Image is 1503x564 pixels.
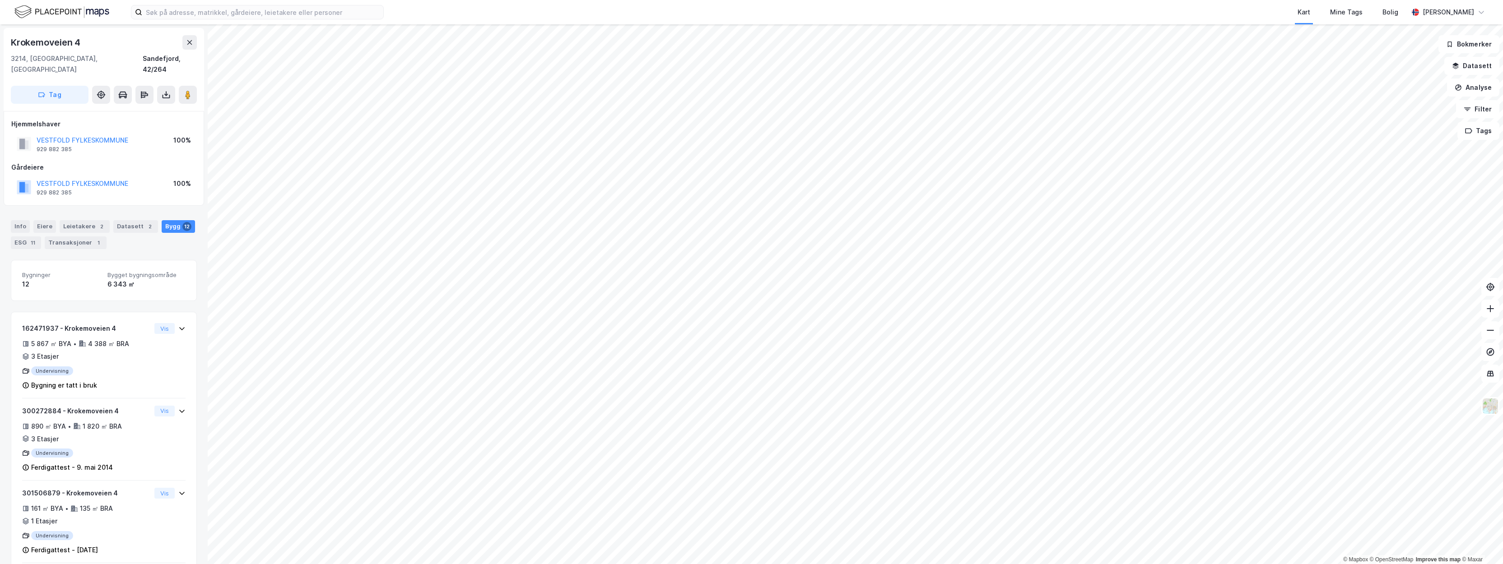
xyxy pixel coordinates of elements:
[37,189,72,196] div: 929 882 385
[154,488,175,499] button: Vis
[142,5,383,19] input: Søk på adresse, matrikkel, gårdeiere, leietakere eller personer
[11,119,196,129] div: Hjemmelshaver
[31,421,66,432] div: 890 ㎡ BYA
[145,222,154,231] div: 2
[113,220,158,233] div: Datasett
[11,35,82,50] div: Krokemoveien 4
[31,545,98,555] div: Ferdigattest - [DATE]
[73,340,77,347] div: •
[1423,7,1474,18] div: [PERSON_NAME]
[45,236,107,249] div: Transaksjoner
[11,220,30,233] div: Info
[1456,100,1499,118] button: Filter
[31,503,63,514] div: 161 ㎡ BYA
[31,351,59,362] div: 3 Etasjer
[1330,7,1363,18] div: Mine Tags
[107,279,186,290] div: 6 343 ㎡
[65,505,69,512] div: •
[22,271,100,279] span: Bygninger
[1416,556,1461,563] a: Improve this map
[154,323,175,334] button: Vis
[162,220,195,233] div: Bygg
[60,220,110,233] div: Leietakere
[33,220,56,233] div: Eiere
[1444,57,1499,75] button: Datasett
[1382,7,1398,18] div: Bolig
[31,462,113,473] div: Ferdigattest - 9. mai 2014
[154,406,175,416] button: Vis
[31,338,71,349] div: 5 867 ㎡ BYA
[68,423,71,430] div: •
[31,380,97,391] div: Bygning er tatt i bruk
[11,86,88,104] button: Tag
[1458,521,1503,564] div: Kontrollprogram for chat
[1370,556,1414,563] a: OpenStreetMap
[1447,79,1499,97] button: Analyse
[88,338,129,349] div: 4 388 ㎡ BRA
[83,421,122,432] div: 1 820 ㎡ BRA
[182,222,191,231] div: 12
[80,503,113,514] div: 135 ㎡ BRA
[11,53,143,75] div: 3214, [GEOGRAPHIC_DATA], [GEOGRAPHIC_DATA]
[1482,398,1499,415] img: Z
[22,323,151,334] div: 162471937 - Krokemoveien 4
[14,4,109,20] img: logo.f888ab2527a4732fd821a326f86c7f29.svg
[94,238,103,247] div: 1
[1438,35,1499,53] button: Bokmerker
[22,406,151,416] div: 300272884 - Krokemoveien 4
[1343,556,1368,563] a: Mapbox
[11,236,41,249] div: ESG
[11,162,196,173] div: Gårdeiere
[28,238,37,247] div: 11
[107,271,186,279] span: Bygget bygningsområde
[1298,7,1310,18] div: Kart
[22,279,100,290] div: 12
[173,178,191,189] div: 100%
[1457,122,1499,140] button: Tags
[173,135,191,146] div: 100%
[97,222,106,231] div: 2
[31,434,59,444] div: 3 Etasjer
[31,516,57,527] div: 1 Etasjer
[22,488,151,499] div: 301506879 - Krokemoveien 4
[143,53,197,75] div: Sandefjord, 42/264
[37,146,72,153] div: 929 882 385
[1458,521,1503,564] iframe: Chat Widget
